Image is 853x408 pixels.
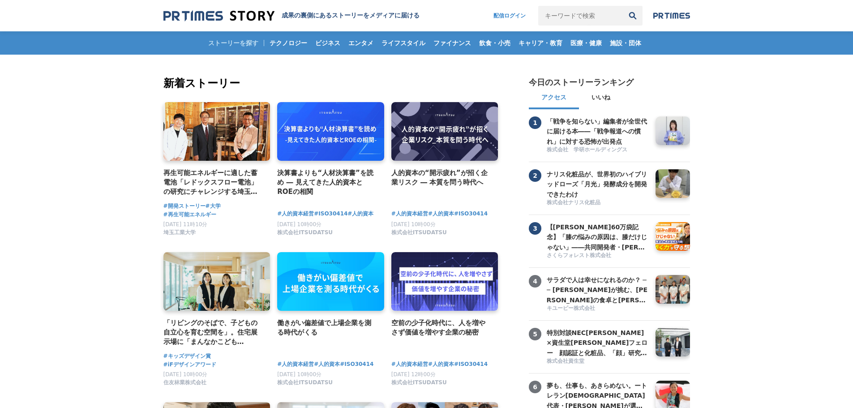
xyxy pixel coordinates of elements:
[347,210,373,218] a: #人的資本
[428,210,454,218] a: #人的資本
[312,39,344,47] span: ビジネス
[391,221,436,228] span: [DATE] 10時00分
[567,31,605,55] a: 医療・健康
[547,169,649,198] a: ナリス化粧品が、世界初のハイブリッドローズ「月光」発酵成分を開発できたわけ
[345,39,377,47] span: エンタメ
[163,232,196,238] a: 埼玉工業大学
[547,252,611,259] span: さくらフォレスト株式会社
[391,210,428,218] span: #人的資本経営
[378,39,429,47] span: ライフスタイル
[163,202,206,210] a: #開発ストーリー
[391,379,447,387] span: 株式会社ITSUDATSU
[391,232,447,238] a: 株式会社ITSUDATSU
[515,39,566,47] span: キャリア・教育
[547,252,649,260] a: さくらフォレスト株式会社
[163,382,206,388] a: 住友林業株式会社
[277,318,377,338] a: 働きがい偏差値で上場企業を測る時代がくる
[277,168,377,197] h4: 決算書よりも“人材決算書”を読め ― 見えてきた人的資本とROEの相関
[529,169,541,182] span: 2
[163,361,216,369] a: #iFデザインアワード
[538,6,623,26] input: キーワードで検索
[345,31,377,55] a: エンタメ
[277,360,314,369] a: #人的資本経営
[277,229,333,236] span: 株式会社ITSUDATSU
[454,360,488,369] a: #ISO30414
[579,88,623,109] button: いいね
[430,31,475,55] a: ファイナンス
[266,31,311,55] a: テクノロジー
[163,210,216,219] span: #再生可能エネルギー
[314,360,340,369] a: #人的資本
[547,146,649,155] a: 株式会社 学研ホールディングス
[547,275,649,305] h3: サラダで人は幸せになれるのか？ ── [PERSON_NAME]が挑む、[PERSON_NAME]の食卓と[PERSON_NAME]の可能性
[515,31,566,55] a: キャリア・教育
[163,371,208,378] span: [DATE] 10時00分
[547,328,649,356] a: 特別対談NEC[PERSON_NAME]×資生堂[PERSON_NAME]フェロー 顔認証と化粧品、「顔」研究の世界の頂点から見える[PERSON_NAME] ～骨格や瞳、変化しない顔と たるみ...
[163,10,420,22] a: 成果の裏側にあるストーリーをメディアに届ける 成果の裏側にあるストーリーをメディアに届ける
[529,77,634,88] h2: 今日のストーリーランキング
[206,202,221,210] a: #大学
[547,328,649,358] h3: 特別対談NEC[PERSON_NAME]×資生堂[PERSON_NAME]フェロー 顔認証と化粧品、「顔」研究の世界の頂点から見える[PERSON_NAME] ～骨格や瞳、変化しない顔と たるみ...
[623,6,643,26] button: 検索
[391,229,447,236] span: 株式会社ITSUDATSU
[163,318,263,347] h4: 「リビングのそばで、子どもの自立心を育む空間を」。住宅展示場に「まんなかこどもBASE」を作った２人の女性社員
[484,6,535,26] a: 配信ログイン
[163,379,206,387] span: 住友林業株式会社
[277,210,314,218] span: #人的資本経営
[428,360,454,369] a: #人的資本
[547,305,649,313] a: キユーピー株式会社
[340,360,373,369] a: #ISO30414
[163,10,274,22] img: 成果の裏側にあるストーリーをメディアに届ける
[277,221,321,228] span: [DATE] 10時00分
[547,357,584,365] span: 株式会社資生堂
[277,382,333,388] a: 株式会社ITSUDATSU
[277,379,333,387] span: 株式会社ITSUDATSU
[476,39,514,47] span: 飲食・小売
[454,210,488,218] a: #ISO30414
[547,357,649,366] a: 株式会社資生堂
[378,31,429,55] a: ライフスタイル
[529,381,541,393] span: 6
[653,12,690,19] a: prtimes
[430,39,475,47] span: ファイナンス
[547,222,649,252] h3: 【[PERSON_NAME]60万袋記念】「膝の悩みの原因は、膝だけじゃない」――共同開発者・[PERSON_NAME]先生と語る、"歩く力"を守る想い【共同開発者対談】
[529,275,541,288] span: 4
[547,116,649,145] a: 「戦争を知らない」編集者が全世代に届ける本――「戦争報道への慣れ」に対する恐怖が出発点
[163,229,196,236] span: 埼玉工業大学
[547,305,595,312] span: キユーピー株式会社
[312,31,344,55] a: ビジネス
[529,328,541,340] span: 5
[547,199,649,207] a: 株式会社ナリス化粧品
[529,88,579,109] button: アクセス
[391,318,491,338] a: 空前の少子化時代に、人を増やさず価値を増やす企業の秘密
[266,39,311,47] span: テクノロジー
[163,352,211,361] a: #キッズデザイン賞
[391,382,447,388] a: 株式会社ITSUDATSU
[606,31,645,55] a: 施設・団体
[567,39,605,47] span: 医療・健康
[277,371,321,378] span: [DATE] 10時00分
[277,232,333,238] a: 株式会社ITSUDATSU
[529,116,541,129] span: 1
[163,168,263,197] a: 再生可能エネルギーに適した蓄電池「レドックスフロー電池」の研究にチャレンジする埼玉工業大学
[547,199,600,206] span: 株式会社ナリス化粧品
[476,31,514,55] a: 飲食・小売
[163,75,500,91] h2: 新着ストーリー
[391,168,491,188] a: 人的資本の“開示疲れ”が招く企業リスク ― 本質を問う時代へ
[547,275,649,304] a: サラダで人は幸せになれるのか？ ── [PERSON_NAME]が挑む、[PERSON_NAME]の食卓と[PERSON_NAME]の可能性
[391,360,428,369] a: #人的資本経営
